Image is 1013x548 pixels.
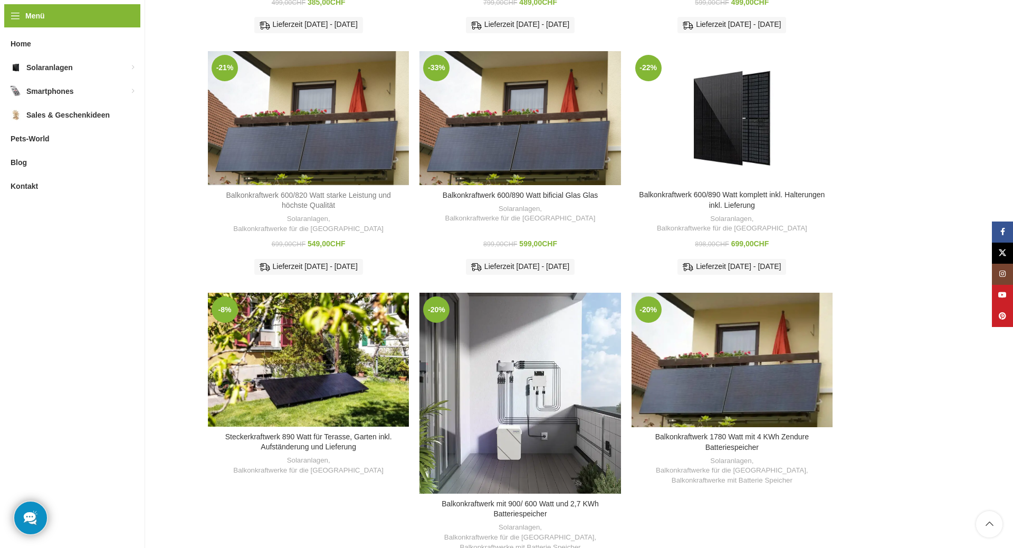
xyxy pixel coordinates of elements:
[632,51,833,185] a: Balkonkraftwerk 600/890 Watt komplett inkl. Halterungen inkl. Lieferung
[287,456,328,466] a: Solaranlagen
[212,296,238,323] span: -8%
[11,177,38,196] span: Kontakt
[715,241,729,248] span: CHF
[677,259,786,275] div: Lieferzeit [DATE] - [DATE]
[542,239,557,248] span: CHF
[11,86,21,97] img: Smartphones
[26,82,73,101] span: Smartphones
[419,51,620,186] a: Balkonkraftwerk 600/890 Watt bificial Glas Glas
[212,55,238,81] span: -21%
[308,239,346,248] bdi: 549,00
[444,533,595,543] a: Balkonkraftwerke für die [GEOGRAPHIC_DATA]
[423,296,450,323] span: -20%
[11,153,27,172] span: Blog
[695,241,729,248] bdi: 898,00
[992,285,1013,306] a: YouTube Social Link
[635,296,662,323] span: -20%
[26,58,73,77] span: Solaranlagen
[254,17,363,33] div: Lieferzeit [DATE] - [DATE]
[254,259,363,275] div: Lieferzeit [DATE] - [DATE]
[731,239,769,248] bdi: 699,00
[483,241,517,248] bdi: 899,00
[443,191,598,199] a: Balkonkraftwerk 600/890 Watt bificial Glas Glas
[672,476,792,486] a: Balkonkraftwerke mit Batterie Speicher
[423,55,450,81] span: -33%
[26,105,110,124] span: Sales & Geschenkideen
[976,511,1002,537] a: Scroll to top button
[639,190,825,209] a: Balkonkraftwerk 600/890 Watt komplett inkl. Halterungen inkl. Lieferung
[637,214,827,234] div: ,
[425,204,615,224] div: ,
[754,239,769,248] span: CHF
[213,456,404,475] div: ,
[11,129,50,148] span: Pets-World
[292,241,305,248] span: CHF
[330,239,346,248] span: CHF
[226,191,391,210] a: Balkonkraftwerk 600/820 Watt starke Leistung und höchste Qualität
[657,224,807,234] a: Balkonkraftwerke für die [GEOGRAPHIC_DATA]
[519,239,557,248] bdi: 599,00
[992,306,1013,327] a: Pinterest Social Link
[11,34,31,53] span: Home
[992,264,1013,285] a: Instagram Social Link
[656,466,806,476] a: Balkonkraftwerke für die [GEOGRAPHIC_DATA]
[710,214,751,224] a: Solaranlagen
[499,204,540,214] a: Solaranlagen
[445,214,596,224] a: Balkonkraftwerke für die [GEOGRAPHIC_DATA]
[208,51,409,186] a: Balkonkraftwerk 600/820 Watt starke Leistung und höchste Qualität
[11,110,21,120] img: Sales & Geschenkideen
[504,241,518,248] span: CHF
[466,259,575,275] div: Lieferzeit [DATE] - [DATE]
[11,62,21,73] img: Solaranlagen
[25,10,45,22] span: Menü
[287,214,328,224] a: Solaranlagen
[637,456,827,486] div: , ,
[499,523,540,533] a: Solaranlagen
[233,224,384,234] a: Balkonkraftwerke für die [GEOGRAPHIC_DATA]
[442,499,599,518] a: Balkonkraftwerk mit 900/ 600 Watt und 2,7 KWh Batteriespeicher
[655,432,809,451] a: Balkonkraftwerk 1780 Watt mit 4 KWh Zendure Batteriespeicher
[233,466,384,476] a: Balkonkraftwerke für die [GEOGRAPHIC_DATA]
[635,55,662,81] span: -22%
[225,432,392,451] a: Steckerkraftwerk 890 Watt für Terasse, Garten inkl. Aufständerung und Lieferung
[272,241,305,248] bdi: 699,00
[466,17,575,33] div: Lieferzeit [DATE] - [DATE]
[710,456,751,466] a: Solaranlagen
[419,293,620,494] a: Balkonkraftwerk mit 900/ 600 Watt und 2,7 KWh Batteriespeicher
[632,293,833,427] a: Balkonkraftwerk 1780 Watt mit 4 KWh Zendure Batteriespeicher
[992,243,1013,264] a: X Social Link
[213,214,404,234] div: ,
[208,293,409,427] a: Steckerkraftwerk 890 Watt für Terasse, Garten inkl. Aufständerung und Lieferung
[992,222,1013,243] a: Facebook Social Link
[677,17,786,33] div: Lieferzeit [DATE] - [DATE]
